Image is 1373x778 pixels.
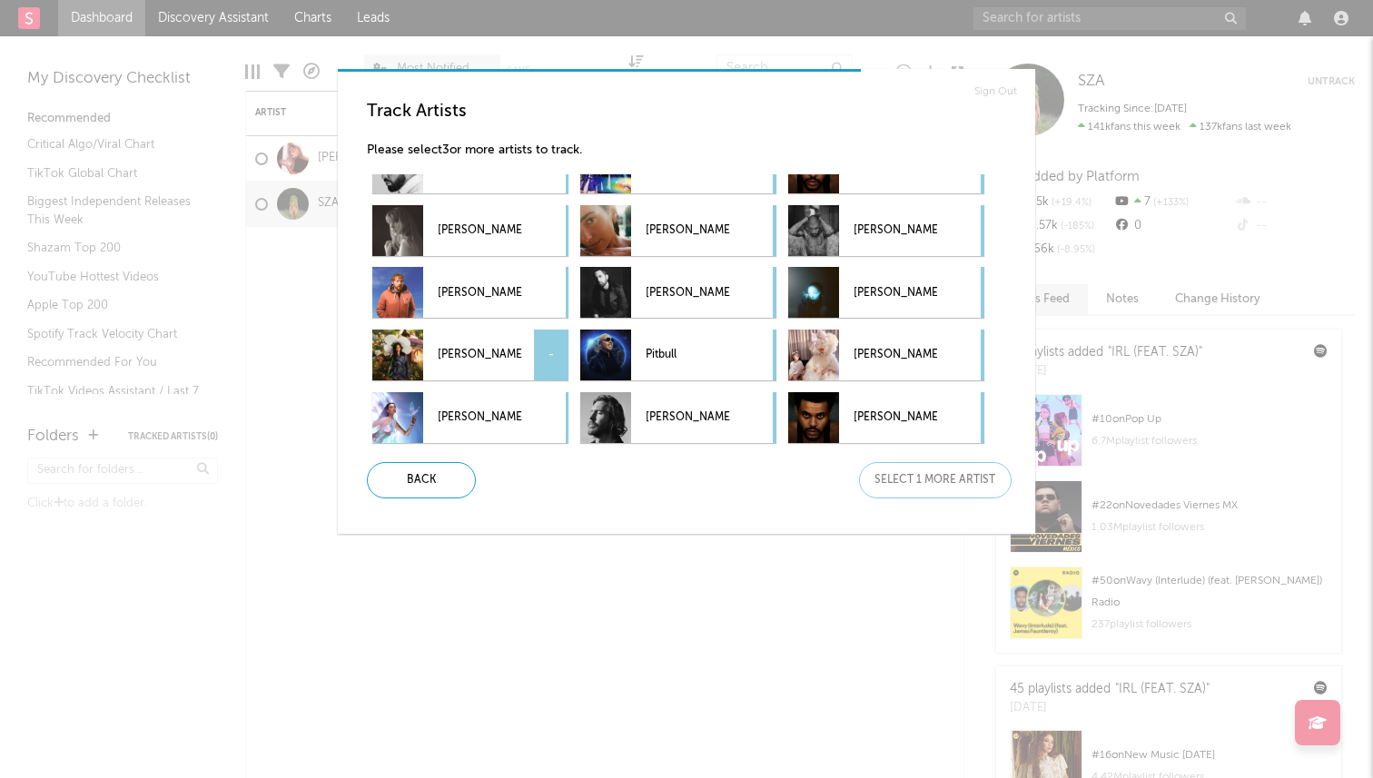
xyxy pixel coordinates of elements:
[580,267,776,318] div: [PERSON_NAME]
[646,335,729,376] p: Pitbull
[646,211,729,251] p: [PERSON_NAME]
[854,211,937,251] p: [PERSON_NAME]
[372,205,568,256] div: [PERSON_NAME]
[788,205,984,256] div: [PERSON_NAME]
[372,267,568,318] div: [PERSON_NAME]
[580,205,776,256] div: [PERSON_NAME]
[788,392,984,443] div: [PERSON_NAME]
[367,462,476,498] div: Back
[367,101,1021,123] h3: Track Artists
[534,330,568,380] div: -
[367,140,1021,162] p: Please select 3 or more artists to track.
[854,272,937,313] p: [PERSON_NAME]
[646,398,729,438] p: [PERSON_NAME]
[854,335,937,376] p: [PERSON_NAME]
[372,392,568,443] div: [PERSON_NAME]
[580,392,776,443] div: [PERSON_NAME]
[580,330,776,380] div: Pitbull
[438,211,521,251] p: [PERSON_NAME]
[788,330,984,380] div: [PERSON_NAME]
[854,398,937,438] p: [PERSON_NAME]
[646,272,729,313] p: [PERSON_NAME]
[438,398,521,438] p: [PERSON_NAME]
[438,272,521,313] p: [PERSON_NAME]
[788,267,984,318] div: [PERSON_NAME]
[438,335,521,376] p: [PERSON_NAME]
[974,81,1017,103] a: Sign Out
[372,330,568,380] div: [PERSON_NAME]-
